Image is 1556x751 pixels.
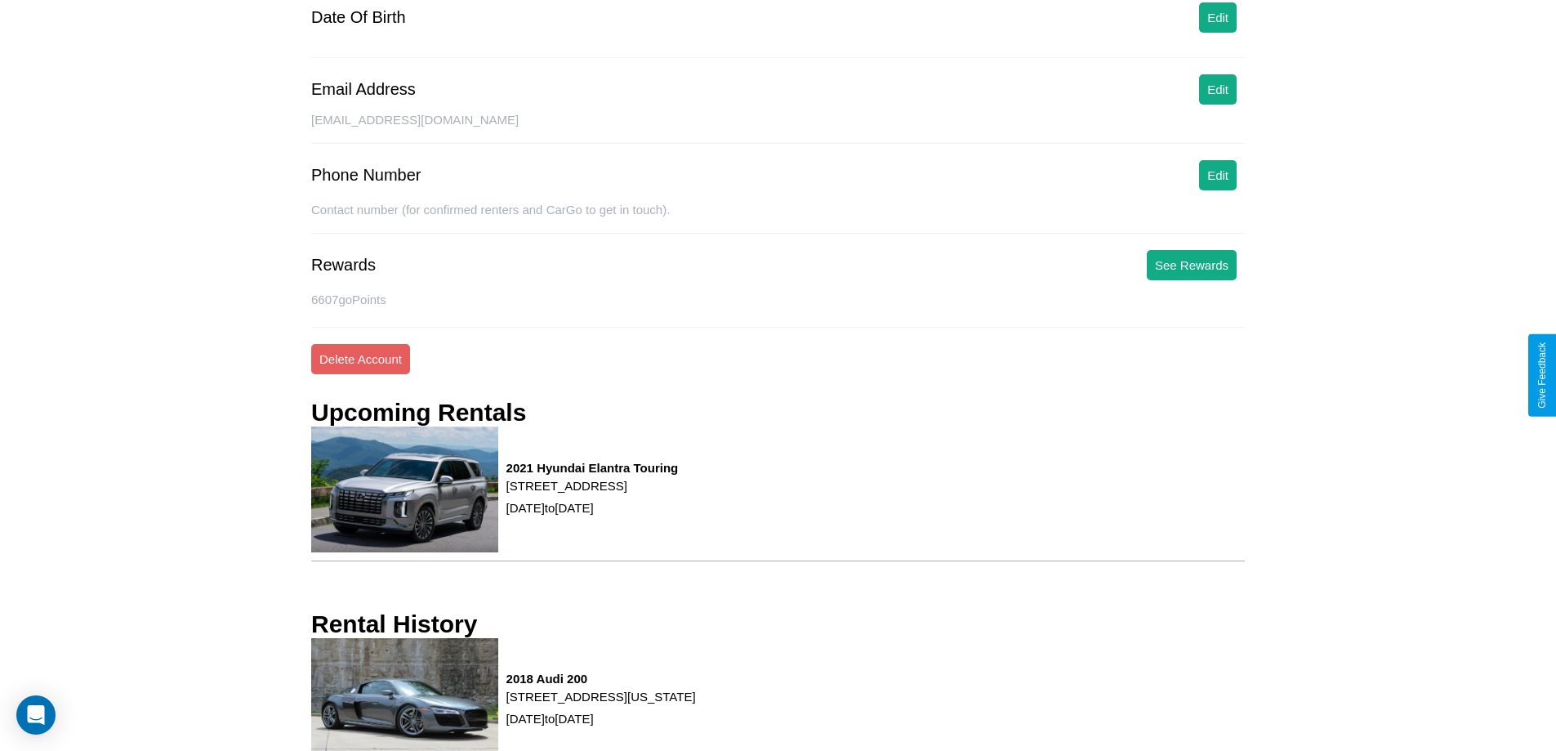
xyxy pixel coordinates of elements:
[506,497,679,519] p: [DATE] to [DATE]
[311,166,421,185] div: Phone Number
[311,203,1245,234] div: Contact number (for confirmed renters and CarGo to get in touch).
[1199,74,1237,105] button: Edit
[311,344,410,374] button: Delete Account
[506,475,679,497] p: [STREET_ADDRESS]
[506,708,696,730] p: [DATE] to [DATE]
[16,695,56,735] div: Open Intercom Messenger
[1199,160,1237,190] button: Edit
[311,288,1245,311] p: 6607 goPoints
[1147,250,1237,280] button: See Rewards
[311,80,416,99] div: Email Address
[311,113,1245,144] div: [EMAIL_ADDRESS][DOMAIN_NAME]
[311,256,376,275] div: Rewards
[311,610,477,638] h3: Rental History
[311,8,406,27] div: Date Of Birth
[506,672,696,686] h3: 2018 Audi 200
[1199,2,1237,33] button: Edit
[506,461,679,475] h3: 2021 Hyundai Elantra Touring
[1536,342,1548,409] div: Give Feedback
[311,399,526,427] h3: Upcoming Rentals
[311,427,498,552] img: rental
[506,686,696,708] p: [STREET_ADDRESS][US_STATE]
